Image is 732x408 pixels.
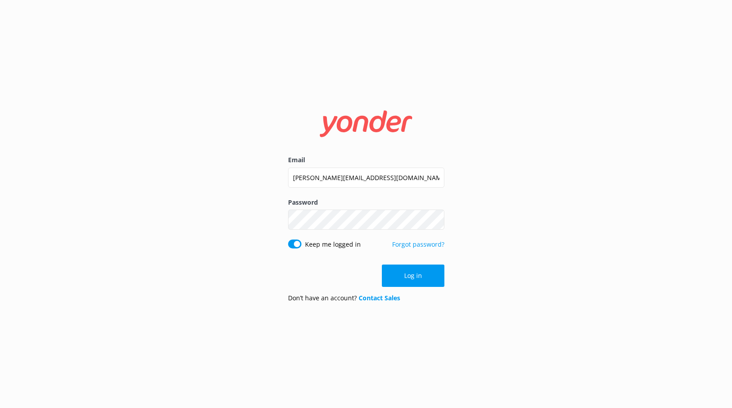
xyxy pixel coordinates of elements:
[359,294,400,302] a: Contact Sales
[427,211,444,229] button: Show password
[288,155,444,165] label: Email
[305,240,361,249] label: Keep me logged in
[288,293,400,303] p: Don’t have an account?
[288,198,444,207] label: Password
[288,168,444,188] input: user@emailaddress.com
[382,265,444,287] button: Log in
[392,240,444,248] a: Forgot password?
